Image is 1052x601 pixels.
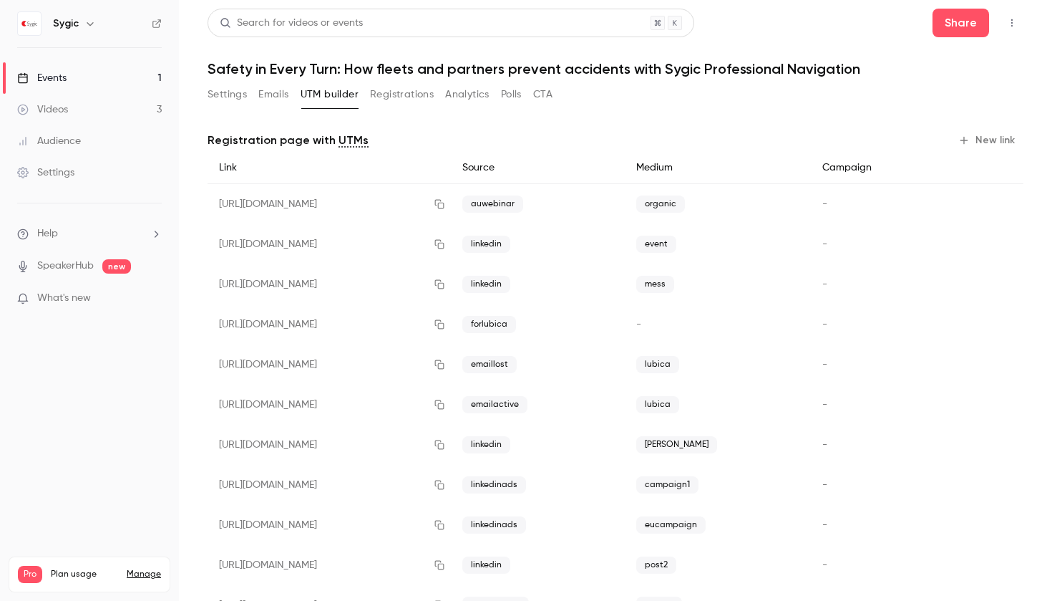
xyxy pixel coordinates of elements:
li: help-dropdown-opener [17,226,162,241]
a: Manage [127,569,161,580]
div: [URL][DOMAIN_NAME] [208,545,451,585]
span: - [822,239,827,249]
div: Source [451,152,625,184]
div: [URL][DOMAIN_NAME] [208,345,451,385]
h6: Sygic [53,16,79,31]
span: - [822,440,827,450]
span: auwebinar [462,196,523,213]
span: - [822,560,827,570]
span: linkedinads [462,516,526,534]
span: - [822,520,827,530]
span: linkedin [462,557,510,574]
span: - [822,199,827,209]
span: new [102,259,131,274]
div: [URL][DOMAIN_NAME] [208,425,451,465]
div: [URL][DOMAIN_NAME] [208,465,451,505]
span: - [636,319,641,330]
div: Link [208,152,451,184]
a: SpeakerHub [37,259,94,274]
a: UTMs [339,132,369,149]
span: linkedin [462,436,510,453]
div: [URL][DOMAIN_NAME] [208,505,451,545]
span: linkedin [462,276,510,293]
span: eucampaign [636,516,706,534]
div: Settings [17,165,74,180]
span: [PERSON_NAME] [636,436,717,453]
span: Pro [18,566,42,583]
h1: Safety in Every Turn: How fleets and partners prevent accidents with Sygic Professional Navigation [208,60,1023,77]
span: emaillost [462,356,517,373]
span: campaign1 [636,476,698,494]
button: Polls [501,83,522,106]
button: Settings [208,83,247,106]
span: What's new [37,291,91,306]
img: Sygic [18,12,41,35]
span: Plan usage [51,569,118,580]
div: [URL][DOMAIN_NAME] [208,304,451,345]
span: post2 [636,557,676,574]
iframe: Noticeable Trigger [145,292,162,305]
div: [URL][DOMAIN_NAME] [208,224,451,264]
span: emailactive [462,396,527,413]
p: Registration page with [208,132,369,149]
div: [URL][DOMAIN_NAME] [208,264,451,304]
button: UTM builder [301,83,359,106]
button: Analytics [445,83,490,106]
div: Campaign [811,152,941,184]
button: CTA [533,83,552,106]
button: Emails [258,83,288,106]
span: mess [636,276,674,293]
span: organic [636,196,685,213]
span: - [822,279,827,289]
span: lubica [636,356,679,373]
span: linkedin [462,236,510,253]
div: Audience [17,134,81,148]
button: Registrations [370,83,434,106]
span: - [822,319,827,330]
div: [URL][DOMAIN_NAME] [208,385,451,425]
button: New link [953,129,1023,152]
span: - [822,360,827,370]
span: event [636,236,676,253]
span: - [822,400,827,410]
span: - [822,480,827,490]
div: Medium [625,152,812,184]
div: Events [17,71,67,85]
button: Share [932,9,989,37]
div: Search for videos or events [220,16,363,31]
div: Videos [17,102,68,117]
span: Help [37,226,58,241]
div: [URL][DOMAIN_NAME] [208,184,451,225]
span: lubica [636,396,679,413]
span: forlubica [462,316,516,333]
span: linkedinads [462,476,526,494]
